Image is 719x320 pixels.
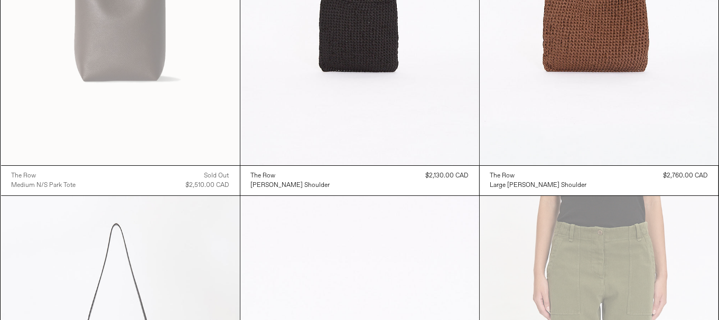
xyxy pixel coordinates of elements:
[490,172,515,181] div: The Row
[12,181,76,190] a: Medium N/S Park Tote
[12,172,36,181] div: The Row
[426,171,469,181] div: $2,130.00 CAD
[490,171,587,181] a: The Row
[12,171,76,181] a: The Row
[251,172,276,181] div: The Row
[204,171,229,181] div: Sold out
[664,171,708,181] div: $2,760.00 CAD
[251,181,330,190] a: [PERSON_NAME] Shoulder
[251,171,330,181] a: The Row
[490,181,587,190] a: Large [PERSON_NAME] Shoulder
[186,181,229,190] div: $2,510.00 CAD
